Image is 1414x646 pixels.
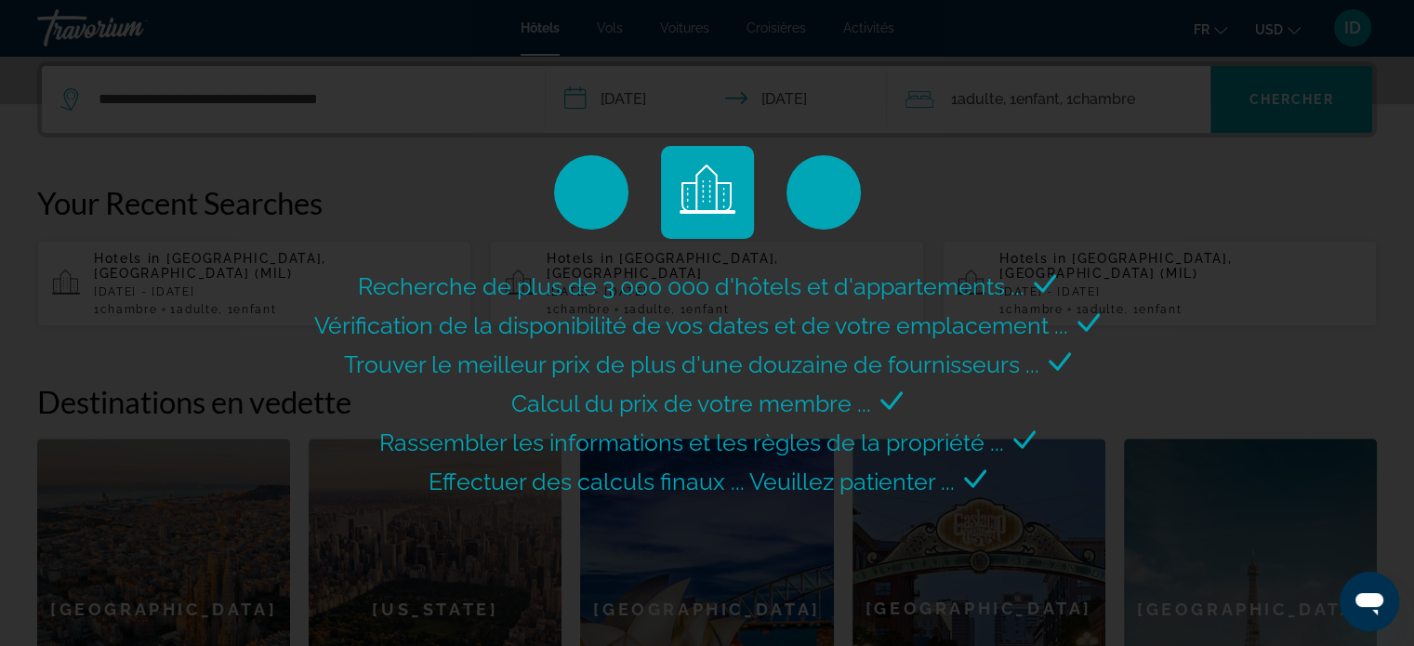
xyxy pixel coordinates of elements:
[429,468,955,495] span: Effectuer des calculs finaux ... Veuillez patienter ...
[314,311,1068,339] span: Vérification de la disponibilité de vos dates et de votre emplacement ...
[1340,572,1399,631] iframe: Bouton de lancement de la fenêtre de messagerie
[344,350,1039,378] span: Trouver le meilleur prix de plus d'une douzaine de fournisseurs ...
[379,428,1004,456] span: Rassembler les informations et les règles de la propriété ...
[358,272,1024,300] span: Recherche de plus de 3 000 000 d'hôtels et d'appartements ...
[511,389,871,417] span: Calcul du prix de votre membre ...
